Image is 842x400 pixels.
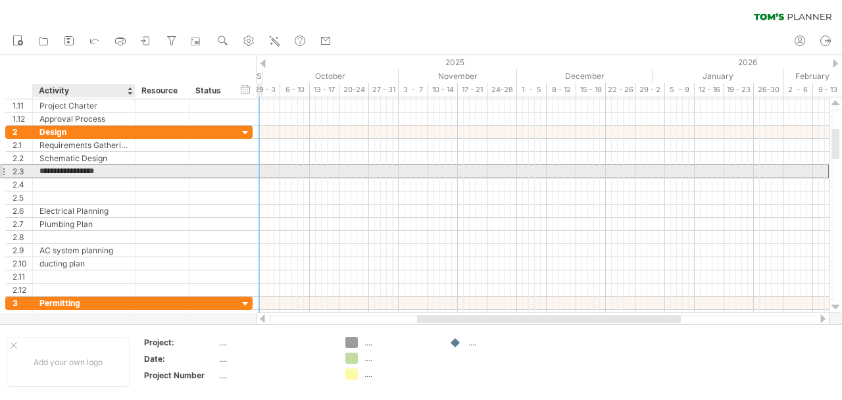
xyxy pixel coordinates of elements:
[369,83,399,97] div: 27 - 31
[12,244,32,257] div: 2.9
[635,83,665,97] div: 29 - 2
[219,353,330,364] div: ....
[576,83,606,97] div: 15 - 19
[219,370,330,381] div: ....
[195,84,224,97] div: Status
[12,191,32,204] div: 2.5
[144,353,216,364] div: Date:
[12,218,32,230] div: 2.7
[39,152,128,164] div: Schematic Design
[364,337,436,348] div: ....
[12,297,32,309] div: 3
[12,113,32,125] div: 1.12
[144,337,216,348] div: Project:
[251,83,280,97] div: 29 - 3
[12,99,32,112] div: 1.11
[364,368,436,380] div: ....
[12,139,32,151] div: 2.1
[695,83,724,97] div: 12 - 16
[12,165,32,178] div: 2.3
[12,257,32,270] div: 2.10
[12,310,32,322] div: 3.1
[339,83,369,97] div: 20-24
[754,83,783,97] div: 26-30
[399,69,517,83] div: November 2025
[12,205,32,217] div: 2.6
[517,69,653,83] div: December 2025
[39,139,128,151] div: Requirements Gathering
[39,205,128,217] div: Electrical Planning
[487,83,517,97] div: 24-28
[428,83,458,97] div: 10 - 14
[665,83,695,97] div: 5 - 9
[39,99,128,112] div: Project Charter
[547,83,576,97] div: 8 - 12
[39,218,128,230] div: Plumbing Plan
[517,83,547,97] div: 1 - 5
[724,83,754,97] div: 19 - 23
[12,270,32,283] div: 2.11
[7,337,130,387] div: Add your own logo
[458,83,487,97] div: 17 - 21
[39,257,128,270] div: ducting plan
[39,297,128,309] div: Permitting
[219,337,330,348] div: ....
[12,152,32,164] div: 2.2
[280,83,310,97] div: 6 - 10
[39,244,128,257] div: AC system planning
[262,69,399,83] div: October 2025
[783,83,813,97] div: 2 - 6
[12,231,32,243] div: 2.8
[399,83,428,97] div: 3 - 7
[39,126,128,138] div: Design
[606,83,635,97] div: 22 - 26
[39,113,128,125] div: Approval Process
[468,337,540,348] div: ....
[39,84,128,97] div: Activity
[310,83,339,97] div: 13 - 17
[12,284,32,296] div: 2.12
[12,126,32,138] div: 2
[653,69,783,83] div: January 2026
[364,353,436,364] div: ....
[12,178,32,191] div: 2.4
[144,370,216,381] div: Project Number
[141,84,182,97] div: Resource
